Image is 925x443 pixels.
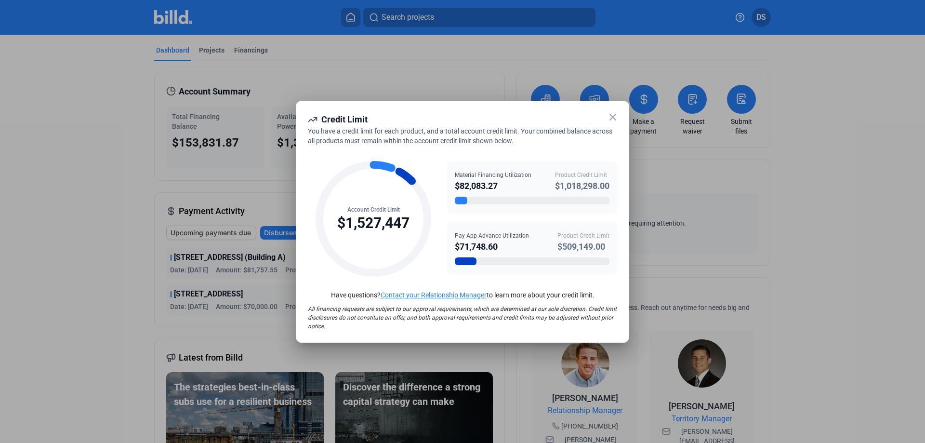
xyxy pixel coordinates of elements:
[455,231,529,240] div: Pay App Advance Utilization
[455,179,531,193] div: $82,083.27
[555,171,609,179] div: Product Credit Limit
[455,240,529,254] div: $71,748.60
[455,171,531,179] div: Material Financing Utilization
[321,114,368,124] span: Credit Limit
[337,205,410,214] div: Account Credit Limit
[555,179,609,193] div: $1,018,298.00
[308,127,612,145] span: You have a credit limit for each product, and a total account credit limit. Your combined balance...
[331,291,595,299] span: Have questions? to learn more about your credit limit.
[308,306,617,330] span: All financing requests are subject to our approval requirements, which are determined at our sole...
[381,291,487,299] a: Contact your Relationship Manager
[337,214,410,232] div: $1,527,447
[557,231,609,240] div: Product Credit Limit
[557,240,609,254] div: $509,149.00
